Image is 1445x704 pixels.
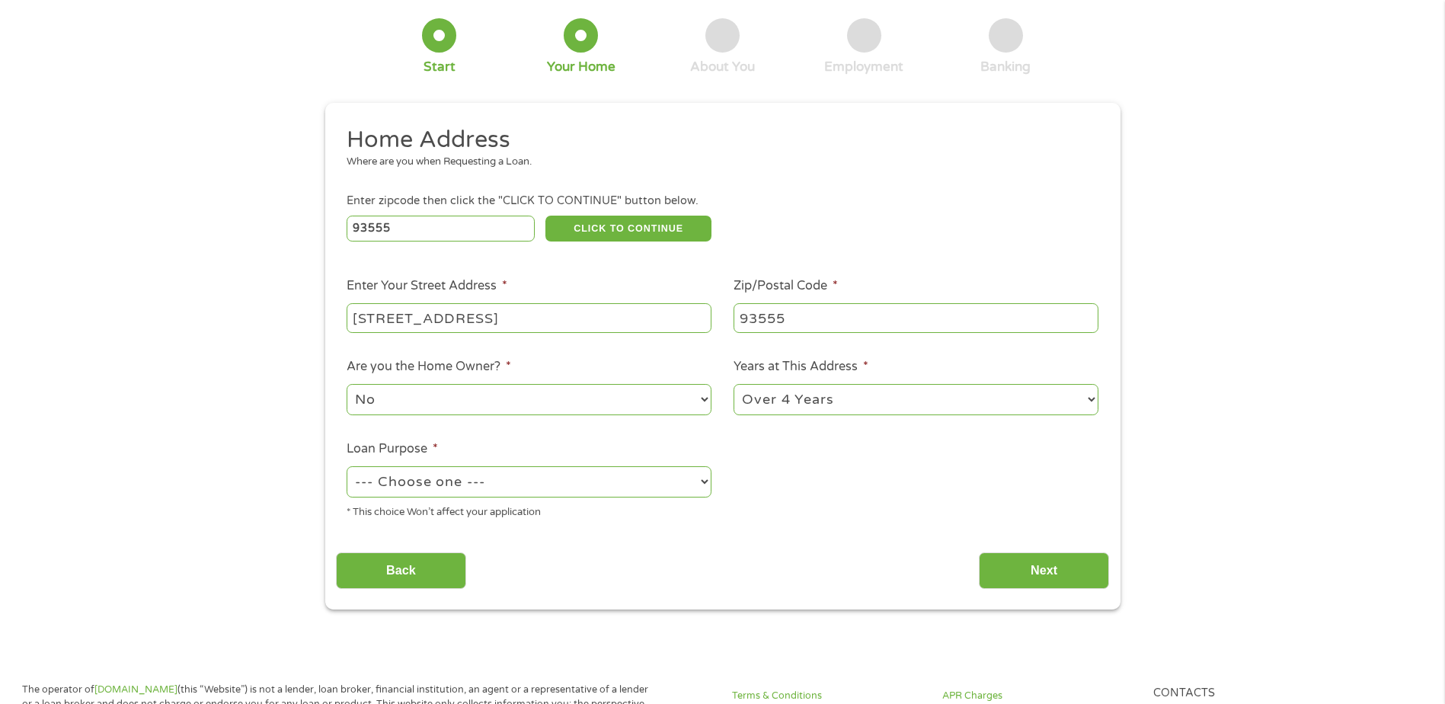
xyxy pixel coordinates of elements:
input: Enter Zipcode (e.g 01510) [347,216,535,242]
h4: Contacts [1153,686,1345,701]
button: CLICK TO CONTINUE [545,216,711,242]
label: Enter Your Street Address [347,278,507,294]
h2: Home Address [347,125,1087,155]
label: Loan Purpose [347,441,438,457]
input: Next [979,552,1109,590]
a: APR Charges [942,689,1134,703]
div: Where are you when Requesting a Loan. [347,155,1087,170]
div: About You [690,59,755,75]
label: Years at This Address [734,359,868,375]
div: Banking [980,59,1031,75]
div: * This choice Won’t affect your application [347,500,711,520]
div: Your Home [547,59,615,75]
input: 1 Main Street [347,303,711,332]
label: Are you the Home Owner? [347,359,511,375]
div: Employment [824,59,903,75]
label: Zip/Postal Code [734,278,838,294]
div: Enter zipcode then click the "CLICK TO CONTINUE" button below. [347,193,1098,210]
input: Back [336,552,466,590]
div: Start [424,59,456,75]
a: Terms & Conditions [732,689,924,703]
a: [DOMAIN_NAME] [94,683,177,696]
